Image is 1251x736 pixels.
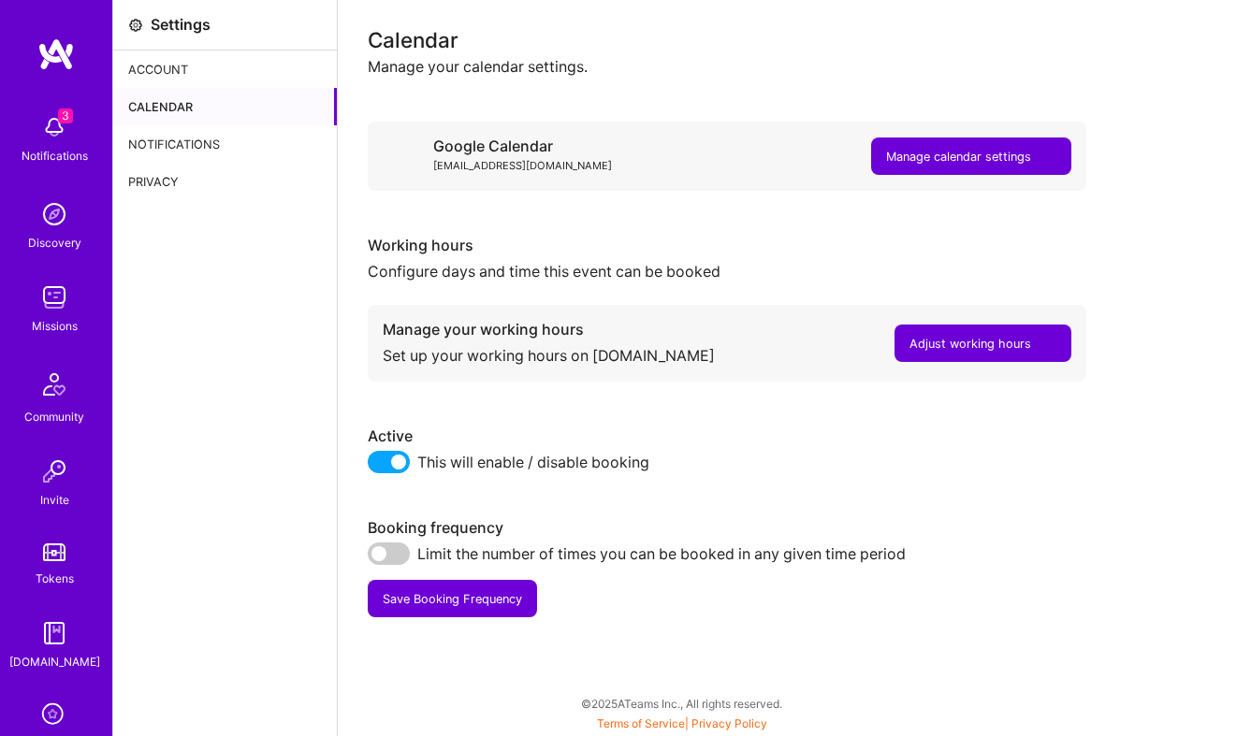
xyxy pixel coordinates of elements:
i: icon Google [383,137,418,172]
img: bell [36,108,73,146]
img: discovery [36,195,73,233]
img: tokens [43,543,65,561]
div: Tokens [36,569,74,588]
div: Privacy [113,163,337,200]
div: [DOMAIN_NAME] [9,652,100,671]
button: Save Booking Frequency [368,580,537,617]
div: © 2025 ATeams Inc., All rights reserved. [112,680,1251,727]
img: logo [37,37,75,71]
div: Manage your calendar settings. [368,57,1221,77]
img: guide book [36,614,73,652]
span: 3 [58,108,73,123]
img: Community [32,362,77,407]
i: icon LinkArrow [1039,147,1056,165]
div: Manage calendar settings [886,147,1031,166]
img: teamwork [36,279,73,316]
div: Google Calendar [433,137,612,156]
div: Configure days and time this event can be booked [368,255,1086,282]
div: Adjust working hours [909,334,1031,354]
div: Notifications [113,125,337,163]
div: Calendar [113,88,337,125]
div: Community [24,407,84,426]
span: This will enable / disable booking [417,451,649,473]
div: Set up your working hours on [DOMAIN_NAME] [383,339,715,367]
div: Working hours [368,236,1086,255]
div: Calendar [368,30,1221,50]
span: Limit the number of times you can be booked in any given time period [417,542,906,565]
div: Booking frequency [368,518,1086,538]
div: Active [368,426,1086,446]
i: icon Settings [128,18,143,33]
i: icon LinkArrow [1039,334,1056,352]
img: Invite [36,453,73,490]
div: Manage your working hours [383,320,715,339]
a: Privacy Policy [691,716,767,730]
span: | [597,716,767,730]
div: Account [113,51,337,88]
div: Discovery [28,233,81,253]
div: Missions [32,316,78,336]
div: Invite [40,490,69,510]
i: icon SelectionTeam [36,698,72,733]
div: Notifications [22,146,88,166]
div: [EMAIL_ADDRESS][DOMAIN_NAME] [433,156,612,176]
div: Settings [151,15,211,35]
a: Terms of Service [597,716,685,730]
